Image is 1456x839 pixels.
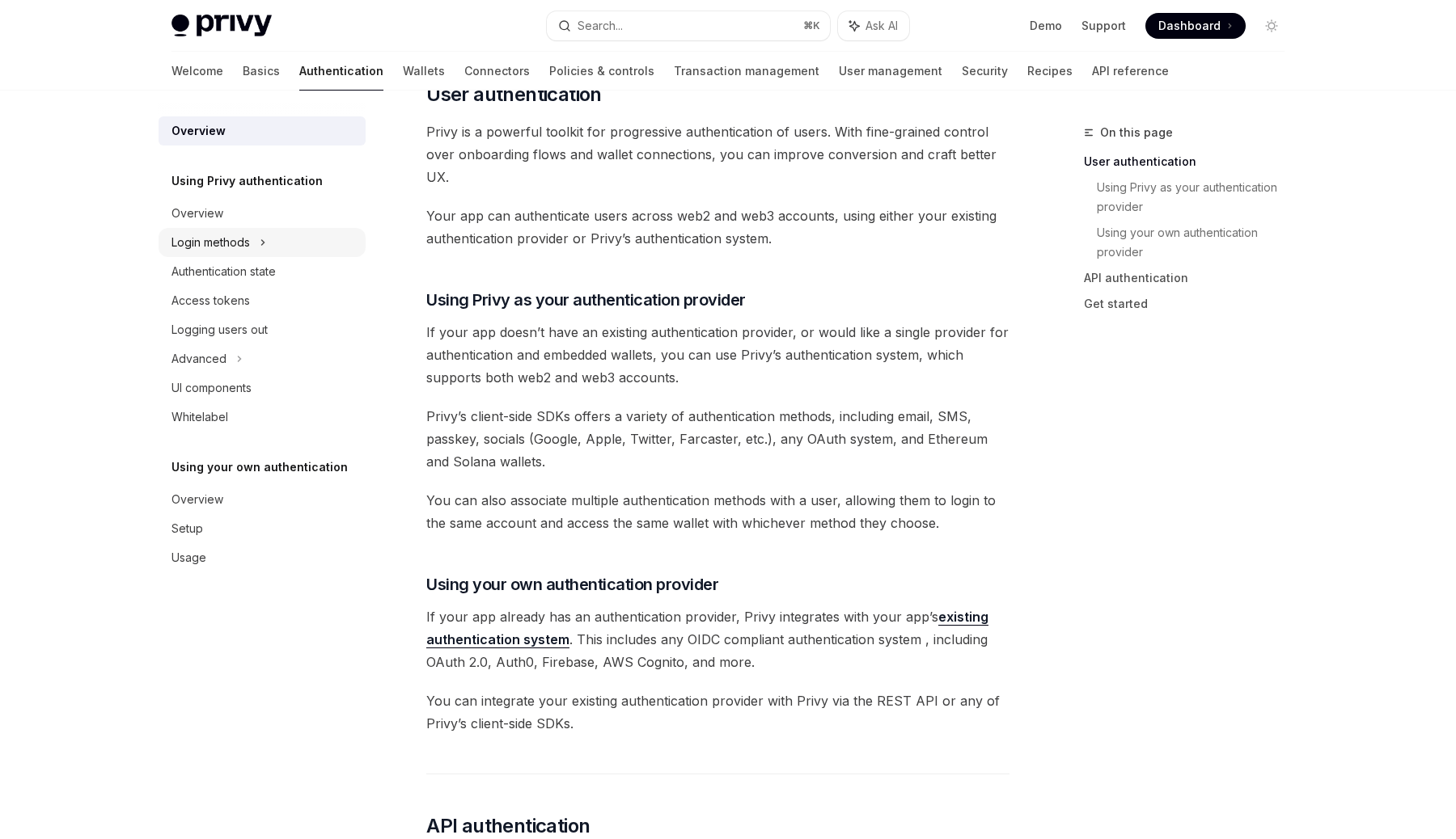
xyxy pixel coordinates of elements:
a: Welcome [171,52,223,91]
div: Usage [171,548,206,567]
a: Using Privy as your authentication provider [1097,175,1297,220]
div: Overview [171,204,223,223]
a: Connectors [464,52,530,91]
h5: Using Privy authentication [171,171,323,191]
a: Overview [159,199,366,228]
a: Setup [159,514,366,543]
h5: Using your own authentication [171,457,348,477]
a: Policies & controls [549,52,654,91]
span: You can integrate your existing authentication provider with Privy via the REST API or any of Pri... [426,689,1009,735]
div: Authentication state [171,262,276,281]
span: API authentication [426,813,590,839]
span: Privy is a powerful toolkit for progressive authentication of users. With fine-grained control ov... [426,120,1009,188]
span: Ask AI [866,18,898,34]
span: Privy’s client-side SDKs offers a variety of authentication methods, including email, SMS, passke... [426,405,1009,473]
span: ⌘ K [803,19,820,32]
span: Dashboard [1158,18,1221,34]
a: Whitelabel [159,403,366,432]
a: Dashboard [1145,13,1246,39]
div: UI components [171,378,252,398]
div: Search... [578,16,623,36]
div: Advanced [171,349,226,369]
span: If your app already has an authentication provider, Privy integrates with your app’s . This inclu... [426,605,1009,673]
a: Authentication state [159,257,366,286]
button: Ask AI [838,11,909,40]
a: Get started [1084,291,1297,317]
a: API authentication [1084,265,1297,291]
a: API reference [1092,52,1169,91]
a: Demo [1030,18,1062,34]
a: Usage [159,543,366,572]
div: Overview [171,490,223,509]
a: Using your own authentication provider [1097,220,1297,265]
a: User authentication [1084,149,1297,175]
span: Using your own authentication provider [426,573,718,596]
img: light logo [171,15,272,37]
a: Overview [159,485,366,514]
a: Authentication [299,52,383,91]
a: UI components [159,373,366,403]
div: Setup [171,519,203,538]
a: User management [839,52,942,91]
div: Logging users out [171,320,268,339]
span: User authentication [426,82,602,108]
div: Access tokens [171,291,250,310]
a: Logging users out [159,315,366,344]
a: Support [1081,18,1126,34]
div: Overview [171,121,226,141]
a: Recipes [1027,52,1073,91]
button: Search...⌘K [547,11,830,40]
a: Access tokens [159,286,366,315]
span: If your app doesn’t have an existing authentication provider, or would like a single provider for... [426,321,1009,389]
span: Using Privy as your authentication provider [426,289,746,311]
a: Security [962,52,1008,91]
span: Your app can authenticate users across web2 and web3 accounts, using either your existing authent... [426,204,1009,250]
a: Transaction management [674,52,819,91]
div: Whitelabel [171,407,228,427]
button: Toggle dark mode [1259,13,1285,39]
a: Wallets [403,52,445,91]
a: Basics [243,52,280,91]
span: You can also associate multiple authentication methods with a user, allowing them to login to the... [426,489,1009,534]
a: Overview [159,116,366,145]
div: Login methods [171,233,250,252]
span: On this page [1100,123,1173,142]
